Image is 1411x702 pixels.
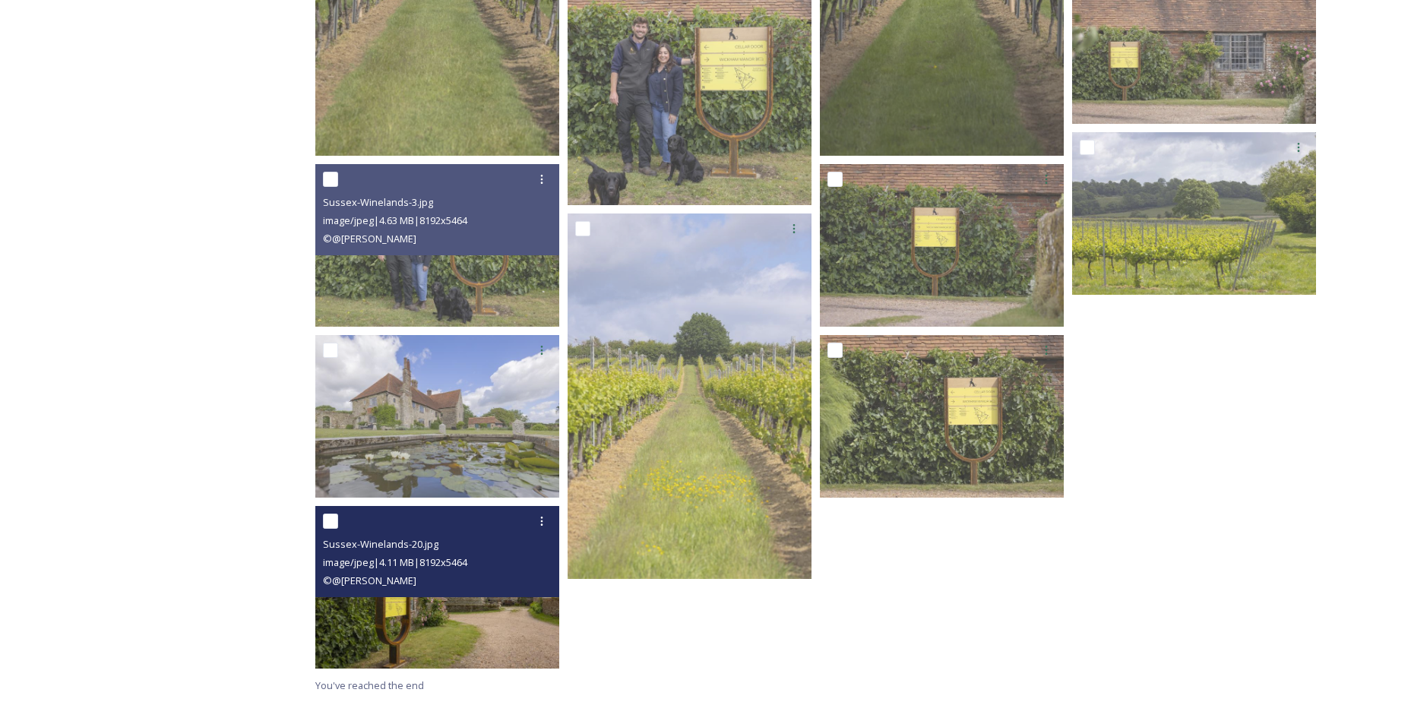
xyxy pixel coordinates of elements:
span: © @[PERSON_NAME] [323,232,416,245]
img: Sussex-Winelands-16.jpg [820,164,1064,327]
span: Sussex-Winelands-3.jpg [323,195,433,209]
img: Sussex-Winelands-12.jpg [1072,132,1316,295]
span: Sussex-Winelands-20.jpg [323,537,438,551]
img: Sussex-Winelands-11.jpg [568,213,811,579]
span: You've reached the end [315,678,424,692]
span: image/jpeg | 4.11 MB | 8192 x 5464 [323,555,467,569]
span: © @[PERSON_NAME] [323,574,416,587]
img: Sussex-Winelands-15.jpg [315,335,559,498]
img: Sussex-Winelands-18.jpg [820,335,1064,498]
span: image/jpeg | 4.63 MB | 8192 x 5464 [323,213,467,227]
